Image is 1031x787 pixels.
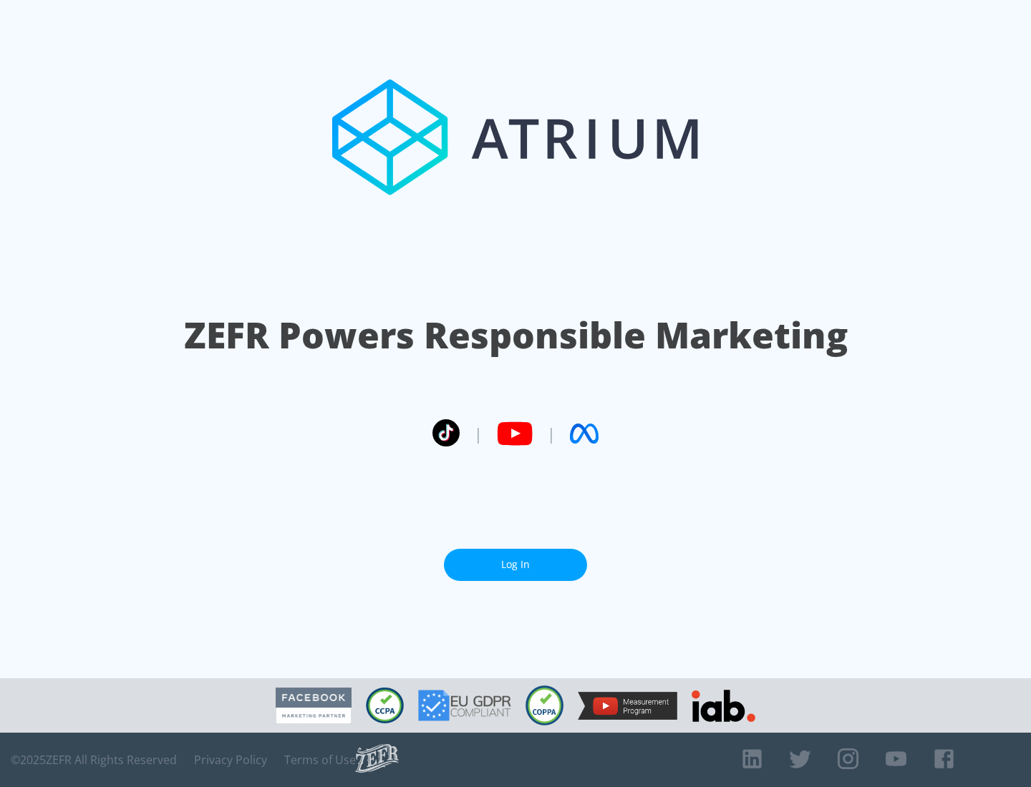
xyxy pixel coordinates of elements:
a: Terms of Use [284,753,356,767]
img: Facebook Marketing Partner [276,688,352,724]
span: | [474,423,483,444]
a: Privacy Policy [194,753,267,767]
img: CCPA Compliant [366,688,404,723]
span: © 2025 ZEFR All Rights Reserved [11,753,177,767]
img: IAB [692,690,755,722]
h1: ZEFR Powers Responsible Marketing [184,311,848,360]
span: | [547,423,556,444]
a: Log In [444,549,587,581]
img: YouTube Measurement Program [578,692,677,720]
img: GDPR Compliant [418,690,511,721]
img: COPPA Compliant [526,685,563,725]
